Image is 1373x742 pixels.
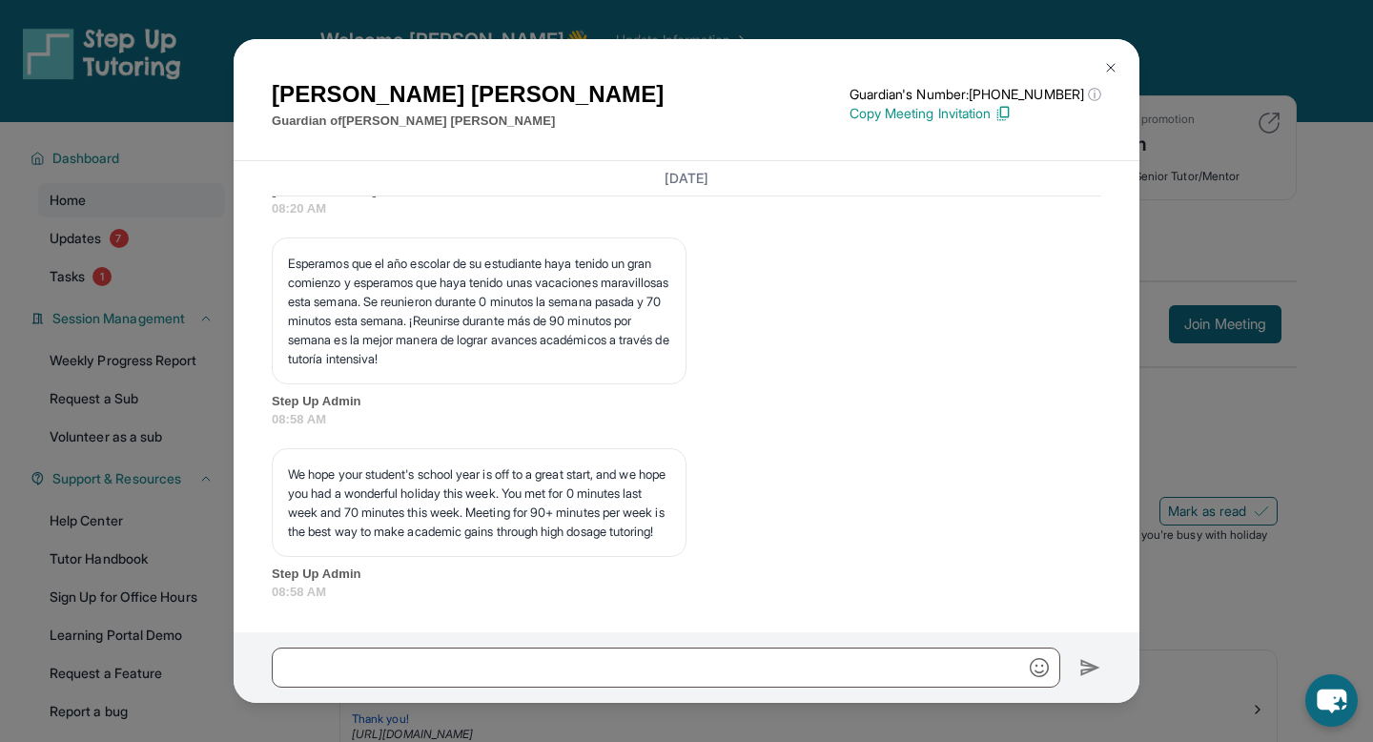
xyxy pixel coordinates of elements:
[288,254,670,368] p: Esperamos que el año escolar de su estudiante haya tenido un gran comienzo y esperamos que haya t...
[288,464,670,541] p: We hope your student's school year is off to a great start, and we hope you had a wonderful holid...
[272,112,664,131] p: Guardian of [PERSON_NAME] [PERSON_NAME]
[1088,85,1101,104] span: ⓘ
[1030,658,1049,677] img: Emoji
[1305,674,1358,727] button: chat-button
[272,410,1101,429] span: 08:58 AM
[272,583,1101,602] span: 08:58 AM
[272,169,1101,188] h3: [DATE]
[994,105,1012,122] img: Copy Icon
[1103,60,1118,75] img: Close Icon
[272,565,1101,584] span: Step Up Admin
[1079,656,1101,679] img: Send icon
[272,392,1101,411] span: Step Up Admin
[272,199,1101,218] span: 08:20 AM
[850,104,1101,123] p: Copy Meeting Invitation
[272,77,664,112] h1: [PERSON_NAME] [PERSON_NAME]
[850,85,1101,104] p: Guardian's Number: [PHONE_NUMBER]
